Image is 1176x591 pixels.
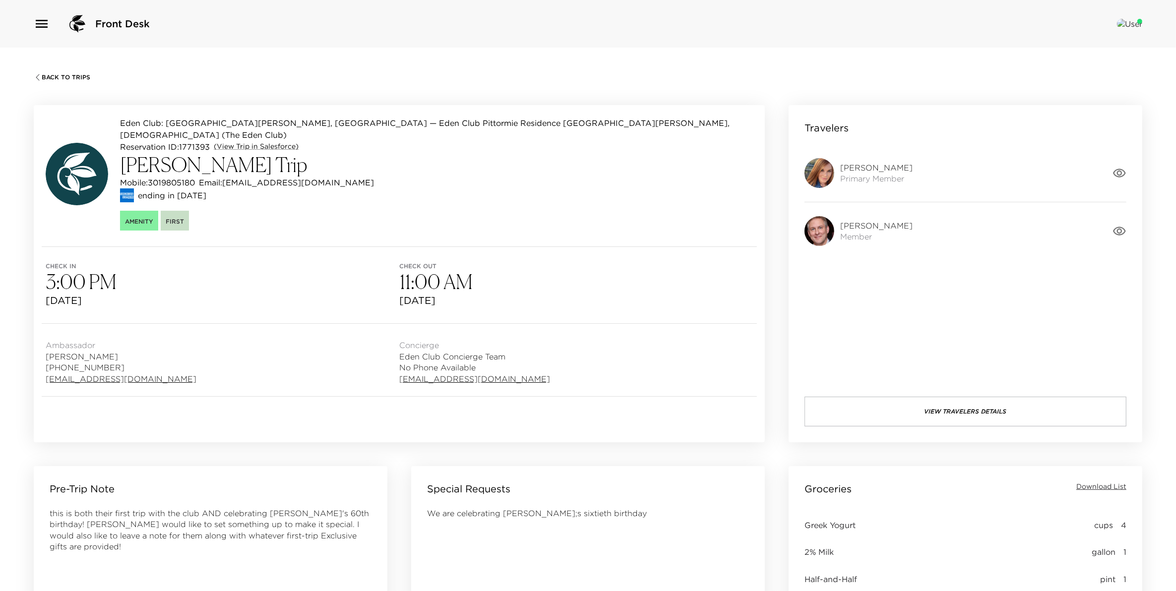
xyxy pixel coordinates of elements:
[1117,19,1142,29] img: User
[399,351,550,362] span: Eden Club Concierge Team
[399,373,550,384] a: [EMAIL_ADDRESS][DOMAIN_NAME]
[166,218,184,225] span: First
[46,362,196,373] span: [PHONE_NUMBER]
[1092,546,1115,557] span: gallon
[120,117,753,141] p: Eden Club: [GEOGRAPHIC_DATA][PERSON_NAME], [GEOGRAPHIC_DATA] — Eden Club Pittormie Residence [GEO...
[427,482,510,496] p: Special Requests
[399,263,753,270] span: Check out
[120,188,134,202] img: credit card type
[46,263,399,270] span: Check in
[1094,520,1113,531] span: cups
[95,17,150,31] span: Front Desk
[840,173,913,184] span: Primary Member
[399,294,753,307] span: [DATE]
[805,158,834,188] img: 9k=
[50,508,369,551] span: this is both their first trip with the club AND celebrating [PERSON_NAME]'s 60th birthday! [PERSO...
[46,373,196,384] a: [EMAIL_ADDRESS][DOMAIN_NAME]
[138,189,206,201] p: ending in [DATE]
[840,231,913,242] span: Member
[1076,482,1126,492] button: Download List
[805,397,1126,426] button: View Travelers Details
[125,218,153,225] span: Amenity
[1100,574,1115,585] span: pint
[214,142,299,152] a: (View Trip in Salesforce)
[840,162,913,173] span: [PERSON_NAME]
[46,270,399,294] h3: 3:00 PM
[399,362,550,373] span: No Phone Available
[120,153,753,177] h3: [PERSON_NAME] Trip
[120,141,210,153] p: Reservation ID: 1771393
[1123,574,1126,585] span: 1
[50,482,115,496] p: Pre-Trip Note
[46,340,196,351] span: Ambassador
[805,216,834,246] img: 9k=
[1123,546,1126,557] span: 1
[34,73,90,81] button: Back To Trips
[46,351,196,362] span: [PERSON_NAME]
[805,482,852,496] p: Groceries
[199,177,374,188] p: Email: [EMAIL_ADDRESS][DOMAIN_NAME]
[805,121,849,135] p: Travelers
[805,574,857,585] span: Half-and-Half
[1121,520,1126,531] span: 4
[805,546,834,557] span: 2% Milk
[840,220,913,231] span: [PERSON_NAME]
[65,12,89,36] img: logo
[46,143,108,205] img: avatar.4afec266560d411620d96f9f038fe73f.svg
[399,270,753,294] h3: 11:00 AM
[805,520,856,531] span: Greek Yogurt
[427,508,647,518] span: We are celebrating [PERSON_NAME];s sixtieth birthday
[46,294,399,307] span: [DATE]
[399,340,550,351] span: Concierge
[120,177,195,188] p: Mobile: 3019805180
[42,74,90,81] span: Back To Trips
